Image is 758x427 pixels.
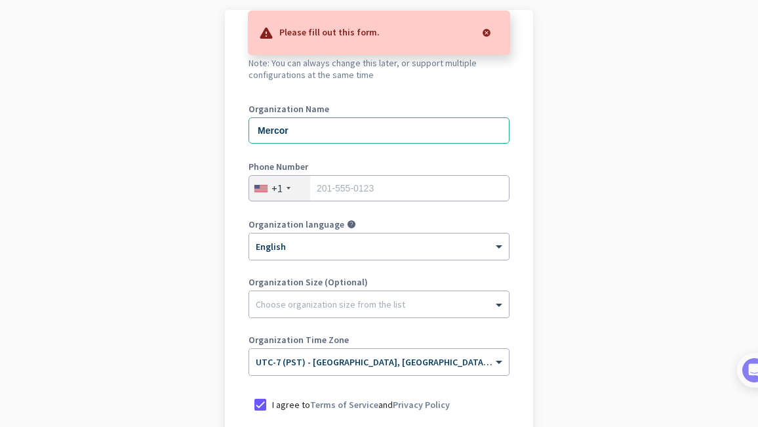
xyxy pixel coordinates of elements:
input: 201-555-0123 [249,175,509,201]
label: Organization Time Zone [249,335,509,344]
p: Please fill out this form. [279,25,380,38]
label: Organization language [249,220,344,229]
label: Organization Size (Optional) [249,277,509,287]
h2: Note: You can always change this later, or support multiple configurations at the same time [249,57,509,81]
a: Terms of Service [310,399,378,411]
input: What is the name of your organization? [249,117,509,144]
label: Organization Name [249,104,509,113]
a: Privacy Policy [393,399,450,411]
label: Phone Number [249,162,509,171]
p: I agree to and [272,398,450,411]
i: help [347,220,356,229]
div: +1 [271,182,283,195]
